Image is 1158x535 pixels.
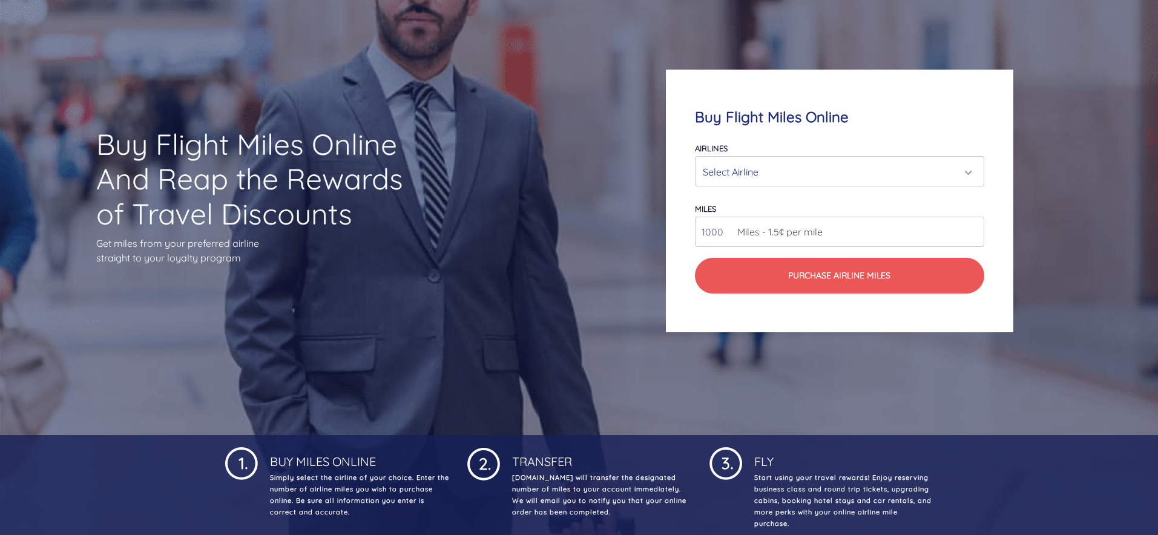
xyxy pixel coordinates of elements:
[752,472,933,530] p: Start using your travel rewards! Enjoy reserving business class and round trip tickets, upgrading...
[96,236,424,265] p: Get miles from your preferred airline straight to your loyalty program
[695,156,984,186] button: Select Airline
[695,108,984,126] h4: Buy Flight Miles Online
[709,445,742,480] img: 1
[268,472,449,518] p: Simply select the airline of your choice. Enter the number of airline miles you wish to purchase ...
[225,445,258,480] img: 1
[695,258,984,294] button: Purchase Airline Miles
[752,445,933,469] h4: Fly
[695,143,728,153] label: Airlines
[510,445,691,469] h4: Transfer
[467,445,500,481] img: 1
[268,445,449,469] h4: Buy Miles Online
[695,204,716,214] label: miles
[96,127,424,232] h1: Buy Flight Miles Online And Reap the Rewards of Travel Discounts
[703,160,969,183] div: Select Airline
[510,472,691,518] p: [DOMAIN_NAME] will transfer the designated number of miles to your account immediately. We will e...
[731,225,823,239] span: Miles - 1.5¢ per mile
